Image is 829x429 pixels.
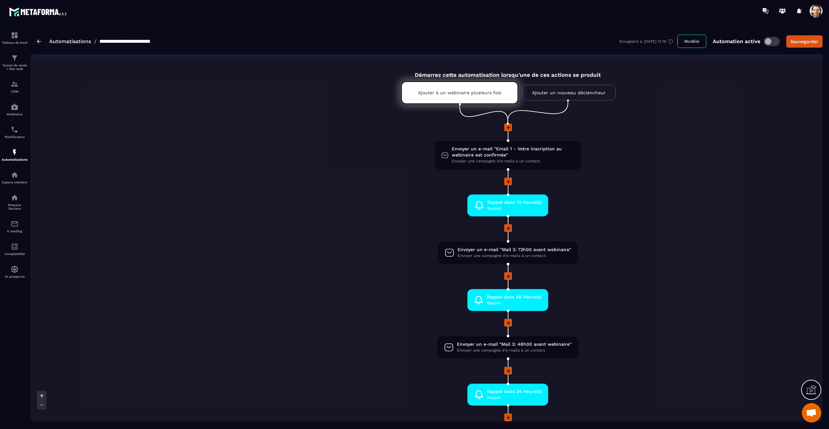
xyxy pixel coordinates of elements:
[11,126,18,133] img: scheduler
[11,80,18,88] img: formation
[11,103,18,111] img: automations
[2,252,28,256] p: Comptabilité
[2,203,28,210] p: Réseaux Sociaux
[49,38,91,44] a: Automatisations
[11,148,18,156] img: automations
[11,243,18,250] img: accountant
[487,294,542,300] span: Rappel dans 48 Heure(s)
[2,158,28,161] p: Automatisations
[677,35,706,48] button: Modèle
[619,39,677,44] div: Enregistré à
[37,40,41,43] img: arrow
[458,247,571,253] span: Envoyer un e-mail "Mail 2: 72h00 avant webinaire"
[11,194,18,202] img: social-network
[487,395,542,401] span: Rappel.
[2,90,28,93] p: CRM
[644,39,666,44] p: [DATE] 11:19
[2,215,28,238] a: emailemailE-mailing
[2,121,28,144] a: schedulerschedulerPlanificateur
[790,38,818,45] div: Sauvegarder
[2,275,28,278] p: IA prospects
[9,6,67,17] img: logo
[522,85,616,100] a: Ajouter un nouveau déclencheur
[2,166,28,189] a: automationsautomationsEspace membre
[94,38,97,44] span: /
[2,144,28,166] a: automationsautomationsAutomatisations
[452,146,574,158] span: Envoyer un e-mail "Email 1 - Votre inscription au webinaire est confirmée"
[487,388,542,395] span: Rappel dans 24 Heure(s)
[2,41,28,44] p: Tableau de bord
[2,112,28,116] p: Webinaire
[2,229,28,233] p: E-mailing
[487,205,541,212] span: Rappel.
[2,98,28,121] a: automationsautomationsWebinaire
[11,171,18,179] img: automations
[2,27,28,49] a: formationformationTableau de bord
[11,265,18,273] img: automations
[2,238,28,261] a: accountantaccountantComptabilité
[11,31,18,39] img: formation
[2,180,28,184] p: Espace membre
[487,199,541,205] span: Rappel dans 72 Heure(s)
[2,64,28,71] p: Tunnel de vente / Site web
[487,300,542,306] span: Rappel.
[2,75,28,98] a: formationformationCRM
[713,38,760,44] p: Automation active
[457,347,572,354] span: Envoyer une campagne d'e-mails à un contact.
[2,189,28,215] a: social-networksocial-networkRéseaux Sociaux
[457,341,572,347] span: Envoyer un e-mail "Mail 3: 48h00 avant webinaire"
[418,90,501,95] p: Ajouter à un webinaire plusieurs fois
[802,403,821,423] a: Open chat
[452,158,574,164] span: Envoyer une campagne d'e-mails à un contact.
[2,49,28,75] a: formationformationTunnel de vente / Site web
[786,35,823,48] button: Sauvegarder
[385,64,630,78] div: Démarrez cette automatisation lorsqu'une de ces actions se produit
[11,54,18,62] img: formation
[11,220,18,228] img: email
[2,135,28,139] p: Planificateur
[458,253,571,259] span: Envoyer une campagne d'e-mails à un contact.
